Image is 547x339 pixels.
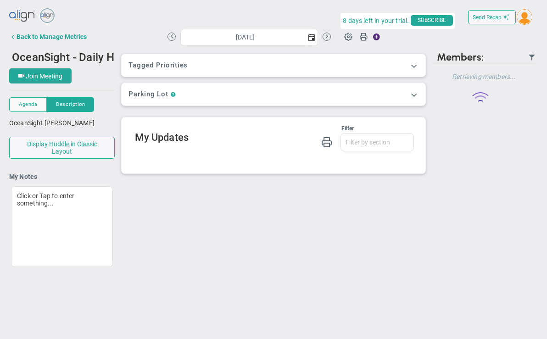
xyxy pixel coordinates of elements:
button: Display Huddle in Classic Layout [9,137,115,159]
span: OceanSight [PERSON_NAME] [9,119,95,127]
span: Join Meeting [26,72,62,80]
button: Back to Manage Metrics [9,28,87,46]
h4: Retrieving members... [432,72,536,81]
span: Agenda [19,100,37,108]
span: Huddle Settings [340,28,357,45]
span: Print My Huddle Updates [321,136,332,147]
h2: My Updates [135,133,413,144]
button: Agenda [9,97,47,112]
div: Filter [135,124,354,133]
input: Filter by section [341,133,413,151]
span: Members: [437,53,484,61]
button: Send Recap [468,10,516,24]
div: Back to Manage Metrics [17,33,87,40]
span: select [305,29,318,45]
img: align-logo.svg [9,7,36,25]
span: Description [56,100,85,108]
h3: Tagged Priorities [128,61,418,70]
span: Print Huddle [359,32,368,45]
span: SUBSCRIBE [411,15,453,26]
button: Join Meeting [9,68,72,83]
span: Action Button [368,31,380,43]
span: Send Recap [473,14,502,21]
img: 204746.Person.photo [517,9,532,25]
button: Description [47,97,94,112]
div: Click or Tap to enter something... [11,186,113,267]
span: Filter Updated Members [528,54,536,61]
h3: Parking Lot [128,90,168,99]
span: 8 days left in your trial. [343,15,409,27]
h4: My Notes [9,172,115,181]
span: OceanSight - Daily Huddle [12,50,142,64]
